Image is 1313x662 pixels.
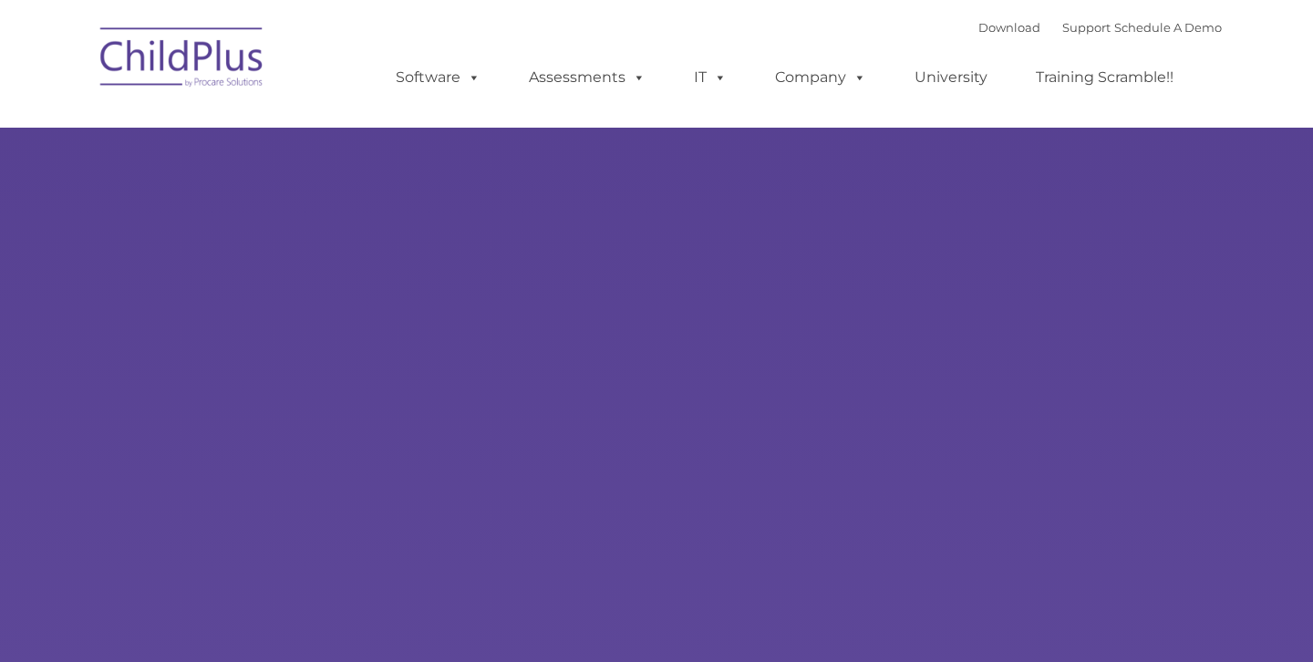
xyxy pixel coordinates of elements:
a: IT [676,59,745,96]
a: University [896,59,1006,96]
a: Company [757,59,884,96]
a: Support [1062,20,1111,35]
a: Software [377,59,499,96]
a: Download [978,20,1040,35]
a: Training Scramble!! [1018,59,1192,96]
img: ChildPlus by Procare Solutions [91,15,274,106]
a: Assessments [511,59,664,96]
a: Schedule A Demo [1114,20,1222,35]
font: | [978,20,1222,35]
